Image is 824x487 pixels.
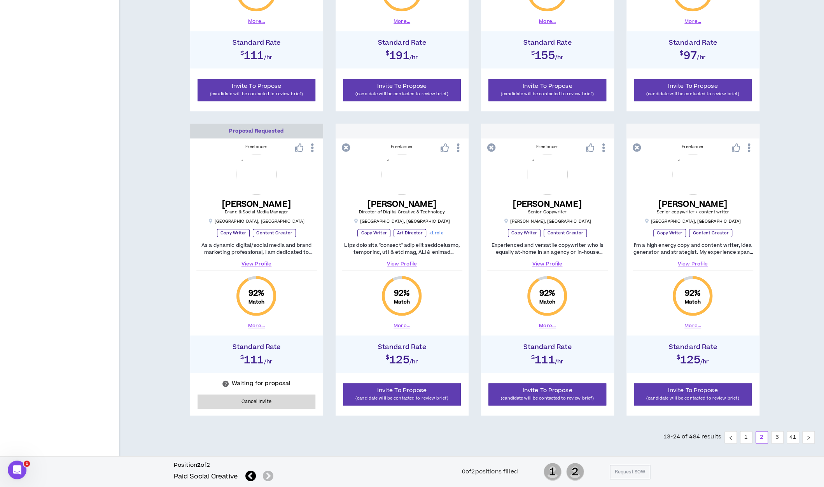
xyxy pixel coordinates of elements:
img: 2tTU1JmVSwFJoRXkFHVXKGFmLZLUm5U101A6eh9v.png [236,154,277,195]
li: 3 [771,431,784,443]
span: Invite To Propose [377,82,427,90]
p: (candidate will be contacted to review brief) [348,90,456,98]
button: left [724,431,737,443]
h2: $111 [194,351,319,365]
h2: $111 [194,47,319,61]
img: gxWNs8fY7dfRTblsWg7YyhWfej9K1U7bwJJDbMCL.png [672,154,713,195]
span: Invite To Propose [523,82,572,90]
h2: $111 [485,351,610,365]
li: 1 [740,431,752,443]
button: Cancel Invite [198,394,316,409]
button: Invite To Propose(candidate will be contacted to review brief) [198,79,316,101]
button: Request SOW [610,465,650,479]
span: 92 % [394,288,410,299]
span: Invite To Propose [523,386,572,394]
li: 2 [756,431,768,443]
span: Senior copywriter + content writer [656,209,729,215]
button: Invite To Propose(candidate will be contacted to review brief) [343,79,461,101]
img: XolWZdLRvAMc7lX4zlpx55gieUUwnS6vb9ZBRGcN.png [381,154,422,195]
span: Brand & Social Media Manager [225,209,288,215]
button: More... [684,18,701,25]
span: left [728,435,733,440]
a: 2 [756,431,768,443]
a: 3 [772,431,783,443]
a: 1 [740,431,752,443]
h4: Standard Rate [194,343,319,351]
img: wVFHyhOxunrdcxFAK2wgjwvxPskaJ91KP6YVFJ8X.png [527,154,568,195]
li: 13-24 of 484 results [663,431,721,443]
span: Director of Digital Creative & Technology [359,209,445,215]
div: Freelancer [342,144,462,150]
h5: [PERSON_NAME] [513,199,582,209]
a: 41 [787,431,799,443]
p: Copy Writer [217,229,250,237]
h4: Standard Rate [485,343,610,351]
button: More... [684,322,701,329]
button: Invite To Propose(candidate will be contacted to review brief) [488,79,607,101]
h2: $191 [339,47,465,61]
span: Invite To Propose [668,386,718,394]
h4: Standard Rate [339,39,465,47]
h4: Standard Rate [194,39,319,47]
iframe: Intercom live chat [8,461,26,479]
span: Invite To Propose [377,386,427,394]
button: More... [394,18,410,25]
p: As a dynamic digital/social media and brand marketing professional, I am dedicated to reshaping t... [196,242,317,256]
button: More... [394,322,410,329]
p: Waiting for proposal [232,380,291,388]
p: Copy Writer [653,229,686,237]
p: + 1 role [429,229,443,237]
div: Freelancer [487,144,608,150]
span: question-circle [222,381,229,387]
p: (candidate will be contacted to review brief) [639,90,747,98]
h4: Standard Rate [630,39,756,47]
span: 92 % [539,288,555,299]
div: 0 of 2 positions filled [462,468,518,476]
p: Art Director [394,229,426,237]
div: Freelancer [633,144,753,150]
span: /hr [264,357,273,365]
p: (candidate will be contacted to review brief) [203,90,311,98]
p: [GEOGRAPHIC_DATA] , [GEOGRAPHIC_DATA] [645,218,741,224]
h6: Position of 2 [174,461,276,469]
a: View Profile [487,260,608,267]
a: View Profile [633,260,753,267]
button: right [802,431,815,443]
p: Content Creator [689,229,732,237]
h2: $125 [630,351,756,365]
p: (candidate will be contacted to review brief) [493,90,602,98]
p: Experienced and versatile copywriter who is equally at-home in an agency or in-house setting. I h... [487,242,608,256]
span: 1 [544,462,562,482]
small: Match [685,299,701,305]
span: 92 % [248,288,264,299]
h2: $97 [630,47,756,61]
span: /hr [264,53,273,61]
span: 1 [24,461,30,467]
span: /hr [697,53,706,61]
h5: [PERSON_NAME] [656,199,729,209]
h4: Standard Rate [339,343,465,351]
small: Match [394,299,410,305]
button: More... [539,322,556,329]
h2: $125 [339,351,465,365]
p: [GEOGRAPHIC_DATA] , [GEOGRAPHIC_DATA] [354,218,450,224]
span: 92 % [685,288,701,299]
span: /hr [409,357,418,365]
span: Senior Copywriter [528,209,567,215]
li: Next Page [802,431,815,443]
button: More... [539,18,556,25]
p: [PERSON_NAME] , [GEOGRAPHIC_DATA] [504,218,591,224]
small: Match [248,299,265,305]
p: (candidate will be contacted to review brief) [348,394,456,402]
a: View Profile [342,260,462,267]
h4: Standard Rate [630,343,756,351]
h5: [PERSON_NAME] [359,199,445,209]
li: Previous Page [724,431,737,443]
p: Copy Writer [357,229,390,237]
button: More... [248,18,265,25]
button: More... [248,322,265,329]
button: Invite To Propose(candidate will be contacted to review brief) [634,79,752,101]
span: /hr [555,53,564,61]
li: 41 [787,431,799,443]
span: 2 [566,462,584,482]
